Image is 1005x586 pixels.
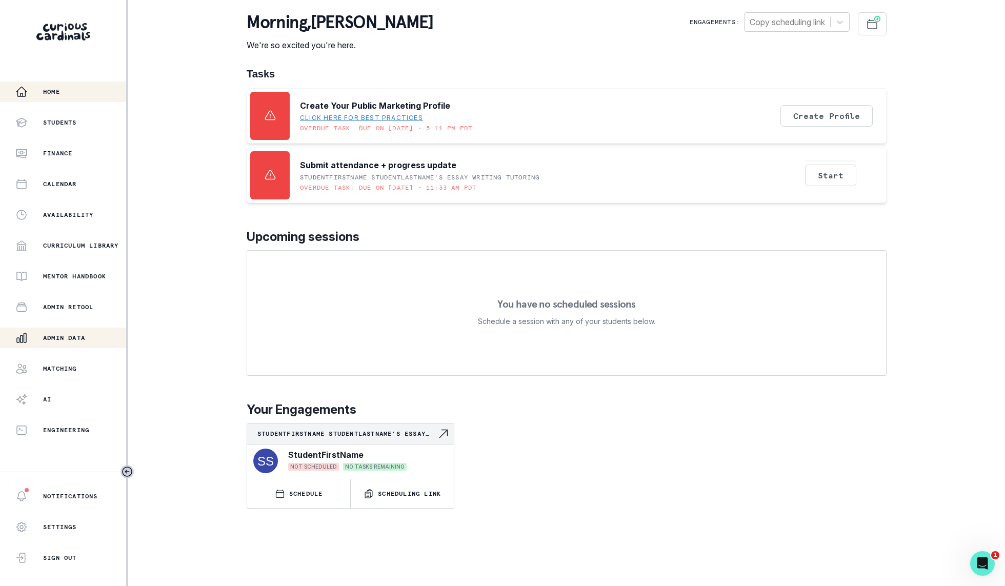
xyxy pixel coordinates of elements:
a: Click here for best practices [300,114,423,122]
span: NOT SCHEDULED [288,463,339,471]
p: Overdue task: Due on [DATE] • 11:33 AM PDT [300,184,476,192]
span: NO TASKS REMAINING [343,463,407,471]
a: StudentFirstName StudentLastName's Essay Writing tutoringNavigate to engagement pageStudentFirstN... [247,423,454,475]
p: Create Your Public Marketing Profile [300,99,450,112]
p: Notifications [43,492,98,500]
p: Availability [43,211,93,219]
p: Mentor Handbook [43,272,106,280]
p: Curriculum Library [43,241,119,250]
p: Settings [43,523,77,531]
p: Schedule a session with any of your students below. [478,315,655,328]
p: morning , [PERSON_NAME] [247,12,433,33]
p: AI [43,395,51,403]
h1: Tasks [247,68,887,80]
p: StudentFirstName [288,449,364,461]
p: Engineering [43,426,89,434]
button: Create Profile [780,105,873,127]
button: Toggle sidebar [120,465,134,478]
svg: Navigate to engagement page [437,428,450,440]
p: Finance [43,149,72,157]
img: svg [253,449,278,473]
p: Home [43,88,60,96]
p: Upcoming sessions [247,228,887,246]
p: Overdue task: Due on [DATE] • 5:11 PM PDT [300,124,472,132]
p: You have no scheduled sessions [497,299,635,309]
p: Students [43,118,77,127]
button: Schedule Sessions [858,12,887,35]
p: StudentFirstName StudentLastName's Essay Writing tutoring [257,430,437,438]
p: Engagements: [690,18,740,26]
img: Curious Cardinals Logo [36,23,90,41]
p: Scheduling Link [378,490,441,498]
p: Sign Out [43,554,77,562]
p: SCHEDULE [289,490,323,498]
p: Matching [43,365,77,373]
span: 1 [991,551,999,559]
p: Calendar [43,180,77,188]
button: Scheduling Link [351,479,454,508]
p: Your Engagements [247,400,887,419]
p: We're so excited you're here. [247,39,433,51]
p: StudentFirstName StudentLastName's Essay Writing tutoring [300,173,539,181]
button: Start [805,165,856,186]
button: SCHEDULE [247,479,350,508]
p: Admin Retool [43,303,93,311]
p: Submit attendance + progress update [300,159,456,171]
iframe: Intercom live chat [970,551,995,576]
p: Admin Data [43,334,85,342]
